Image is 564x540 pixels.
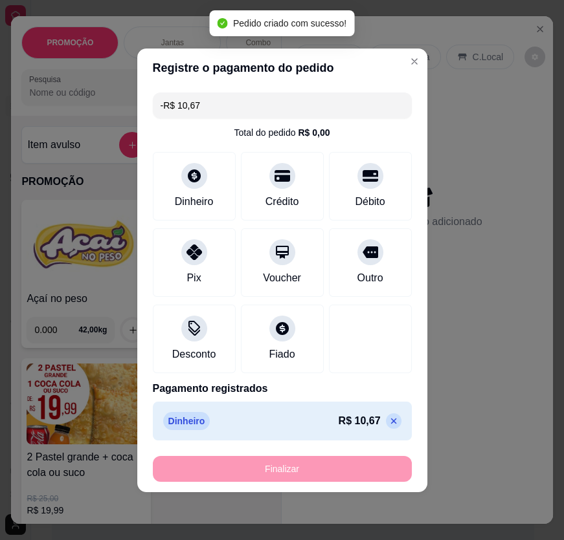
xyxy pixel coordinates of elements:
div: Pix [186,270,201,286]
span: check-circle [218,18,228,28]
span: Pedido criado com sucesso! [233,18,346,28]
div: Voucher [263,270,301,286]
p: Pagamento registrados [153,381,412,396]
div: Débito [355,194,385,210]
div: Dinheiro [175,194,214,210]
input: Ex.: hambúrguer de cordeiro [161,92,404,118]
div: R$ 0,00 [298,126,330,139]
header: Registre o pagamento do pedido [137,49,427,87]
button: Close [404,51,425,72]
div: Crédito [265,194,299,210]
p: R$ 10,67 [339,413,381,429]
div: Desconto [172,347,216,362]
div: Fiado [269,347,295,362]
div: Total do pedido [234,126,330,139]
div: Outro [357,270,383,286]
p: Dinheiro [163,412,210,430]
